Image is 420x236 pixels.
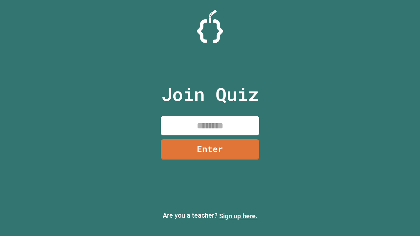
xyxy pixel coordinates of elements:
a: Enter [161,139,259,160]
iframe: chat widget [366,181,413,209]
p: Are you a teacher? [5,210,415,221]
p: Join Quiz [161,81,259,108]
a: Sign up here. [219,212,258,220]
iframe: chat widget [392,210,413,229]
img: Logo.svg [197,10,223,43]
